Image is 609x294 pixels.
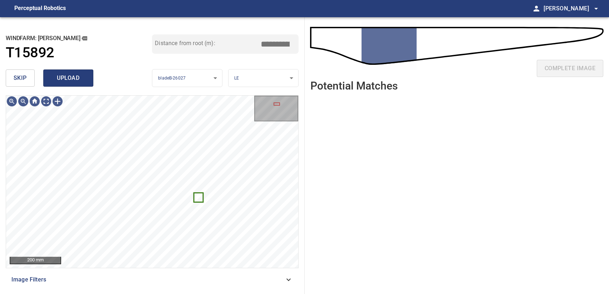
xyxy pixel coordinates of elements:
[229,69,298,87] div: LE
[40,96,52,107] div: Toggle full page
[51,73,85,83] span: upload
[6,96,18,107] div: Zoom in
[158,76,186,81] span: bladeB-26027
[541,1,600,16] button: [PERSON_NAME]
[6,34,152,42] h2: windfarm: [PERSON_NAME]
[6,44,54,61] h1: T15892
[310,80,398,92] h2: Potential Matches
[18,96,29,107] div: Zoom out
[14,3,66,14] figcaption: Perceptual Robotics
[544,4,600,14] span: [PERSON_NAME]
[6,69,35,87] button: skip
[80,34,88,42] button: copy message details
[52,96,63,107] div: Toggle selection
[6,271,299,288] div: Image Filters
[234,76,239,81] span: LE
[11,275,284,284] span: Image Filters
[14,73,27,83] span: skip
[532,4,541,13] span: person
[592,4,600,13] span: arrow_drop_down
[43,69,93,87] button: upload
[155,40,215,46] label: Distance from root (m):
[29,96,40,107] div: Go home
[6,44,152,61] a: T15892
[152,69,222,87] div: bladeB-26027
